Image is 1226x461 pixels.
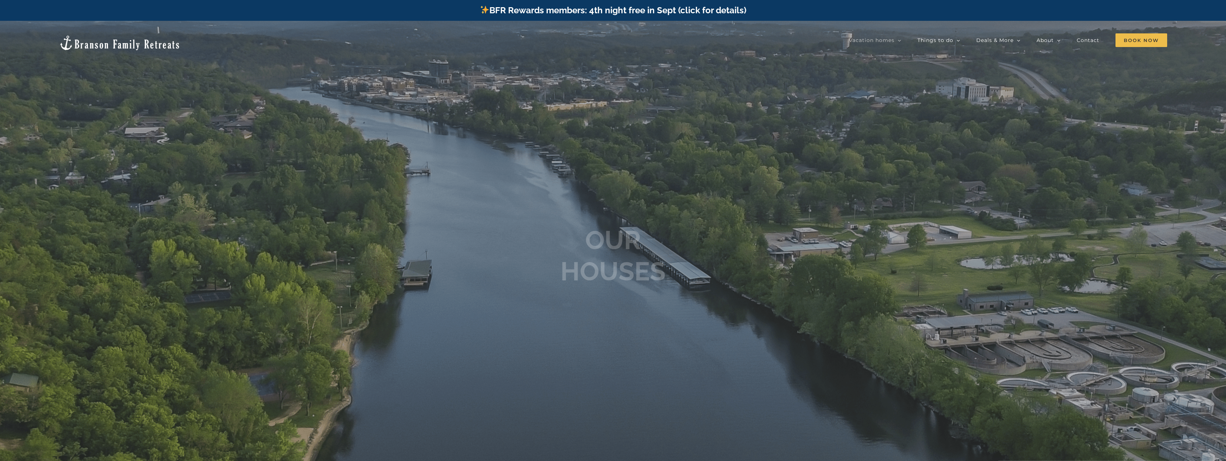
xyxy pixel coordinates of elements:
a: Vacation homes [849,33,901,47]
img: Branson Family Retreats Logo [59,35,180,51]
a: Contact [1077,33,1099,47]
span: Contact [1077,38,1099,43]
span: Deals & More [976,38,1014,43]
a: Deals & More [976,33,1020,47]
a: Things to do [917,33,960,47]
a: BFR Rewards members: 4th night free in Sept (click for details) [480,5,746,15]
span: Vacation homes [849,38,894,43]
span: About [1037,38,1054,43]
img: ✨ [480,5,489,14]
a: About [1037,33,1061,47]
b: OUR HOUSES [560,225,666,286]
a: Book Now [1115,33,1167,47]
nav: Main Menu [849,33,1167,47]
span: Things to do [917,38,953,43]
